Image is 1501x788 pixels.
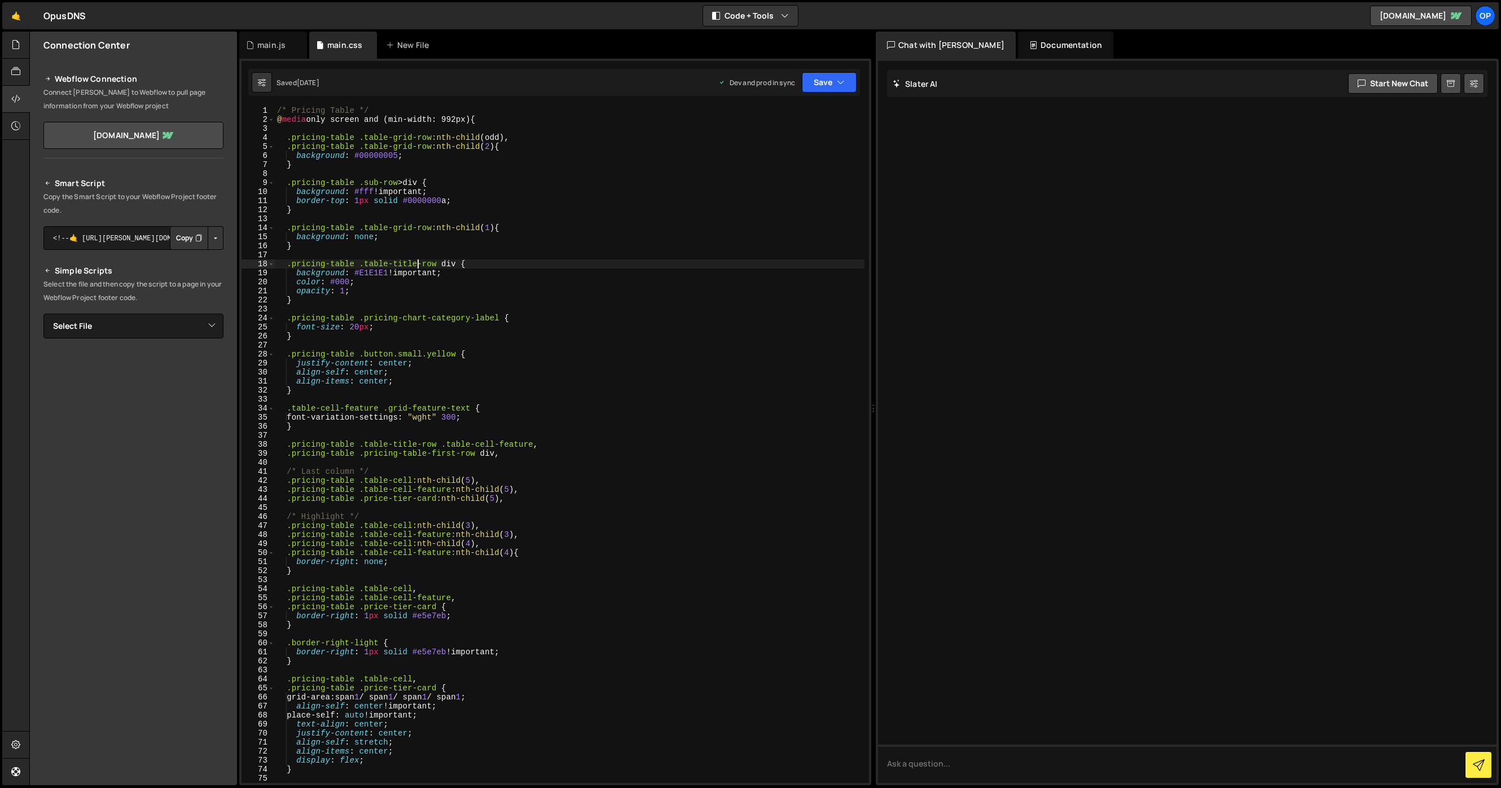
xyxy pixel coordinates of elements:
div: 49 [242,539,275,548]
div: 59 [242,629,275,639]
div: 14 [242,223,275,232]
div: 23 [242,305,275,314]
button: Copy [170,226,208,250]
div: 35 [242,413,275,422]
textarea: <!--🤙 [URL][PERSON_NAME][DOMAIN_NAME]> <script>document.addEventListener("DOMContentLoaded", func... [43,226,223,250]
div: 11 [242,196,275,205]
div: 28 [242,350,275,359]
a: 🤙 [2,2,30,29]
div: Button group with nested dropdown [170,226,223,250]
div: 21 [242,287,275,296]
div: 30 [242,368,275,377]
div: Dev and prod in sync [718,78,795,87]
div: 22 [242,296,275,305]
div: 18 [242,259,275,268]
div: 48 [242,530,275,539]
div: 50 [242,548,275,557]
div: 43 [242,485,275,494]
iframe: YouTube video player [43,357,225,459]
a: [DOMAIN_NAME] [1370,6,1472,26]
div: 32 [242,386,275,395]
div: 58 [242,620,275,629]
div: 8 [242,169,275,178]
div: 64 [242,675,275,684]
div: 4 [242,133,275,142]
div: 54 [242,584,275,593]
button: Code + Tools [703,6,798,26]
div: 29 [242,359,275,368]
div: 69 [242,720,275,729]
div: 74 [242,765,275,774]
div: 71 [242,738,275,747]
div: 26 [242,332,275,341]
div: 1 [242,106,275,115]
p: Select the file and then copy the script to a page in your Webflow Project footer code. [43,278,223,305]
div: 47 [242,521,275,530]
div: 39 [242,449,275,458]
div: 65 [242,684,275,693]
div: 62 [242,657,275,666]
div: 19 [242,268,275,278]
div: 44 [242,494,275,503]
div: 34 [242,404,275,413]
div: 75 [242,774,275,783]
a: [DOMAIN_NAME] [43,122,223,149]
div: 12 [242,205,275,214]
button: Save [802,72,857,93]
div: 55 [242,593,275,602]
p: Connect [PERSON_NAME] to Webflow to pull page information from your Webflow project [43,86,223,113]
div: 24 [242,314,275,323]
div: 66 [242,693,275,702]
div: 67 [242,702,275,711]
div: 7 [242,160,275,169]
div: 36 [242,422,275,431]
div: Chat with [PERSON_NAME] [876,32,1016,59]
div: main.css [327,39,362,51]
p: Copy the Smart Script to your Webflow Project footer code. [43,190,223,217]
a: Op [1475,6,1495,26]
div: 72 [242,747,275,756]
div: 31 [242,377,275,386]
div: 51 [242,557,275,566]
div: Saved [276,78,319,87]
div: Documentation [1018,32,1113,59]
div: 60 [242,639,275,648]
div: main.js [257,39,286,51]
div: 13 [242,214,275,223]
div: 52 [242,566,275,575]
div: 9 [242,178,275,187]
h2: Webflow Connection [43,72,223,86]
div: 40 [242,458,275,467]
div: 20 [242,278,275,287]
div: 25 [242,323,275,332]
div: 41 [242,467,275,476]
div: 27 [242,341,275,350]
div: 15 [242,232,275,241]
iframe: YouTube video player [43,466,225,567]
div: New File [386,39,433,51]
button: Start new chat [1348,73,1438,94]
div: OpusDNS [43,9,86,23]
div: 63 [242,666,275,675]
div: 5 [242,142,275,151]
div: 16 [242,241,275,250]
div: 56 [242,602,275,611]
div: 45 [242,503,275,512]
div: 42 [242,476,275,485]
div: 2 [242,115,275,124]
h2: Slater AI [893,78,938,89]
div: 17 [242,250,275,259]
h2: Smart Script [43,177,223,190]
div: [DATE] [297,78,319,87]
div: 33 [242,395,275,404]
div: 57 [242,611,275,620]
h2: Simple Scripts [43,264,223,278]
div: 37 [242,431,275,440]
div: 46 [242,512,275,521]
div: 68 [242,711,275,720]
div: 70 [242,729,275,738]
div: 53 [242,575,275,584]
div: 10 [242,187,275,196]
div: 6 [242,151,275,160]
